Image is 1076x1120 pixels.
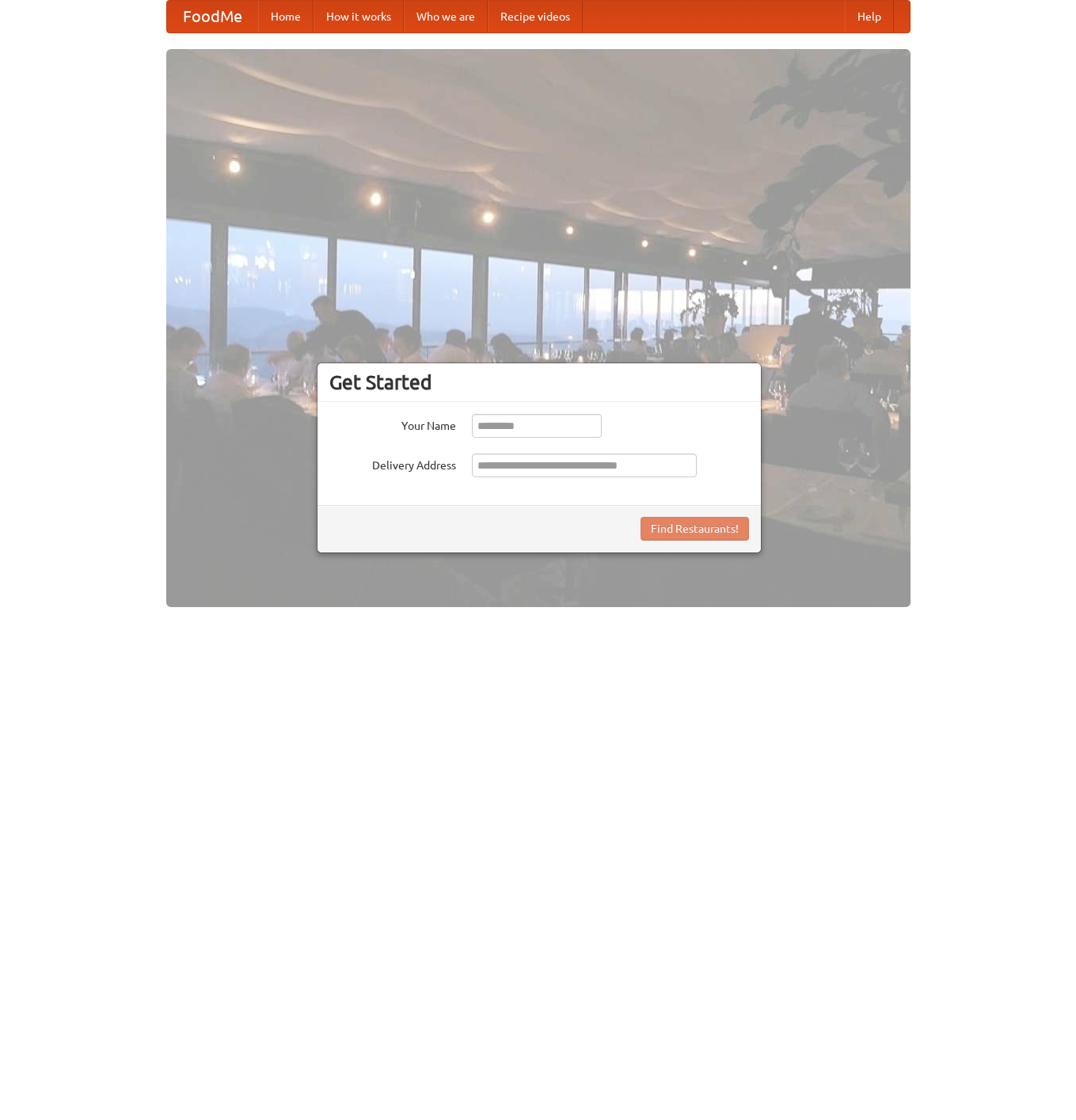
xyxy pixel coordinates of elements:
[167,1,258,32] a: FoodMe
[258,1,314,32] a: Home
[329,370,749,394] h3: Get Started
[404,1,488,32] a: Who we are
[845,1,894,32] a: Help
[329,414,456,434] label: Your Name
[314,1,404,32] a: How it works
[641,517,749,541] button: Find Restaurants!
[488,1,583,32] a: Recipe videos
[329,454,456,473] label: Delivery Address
